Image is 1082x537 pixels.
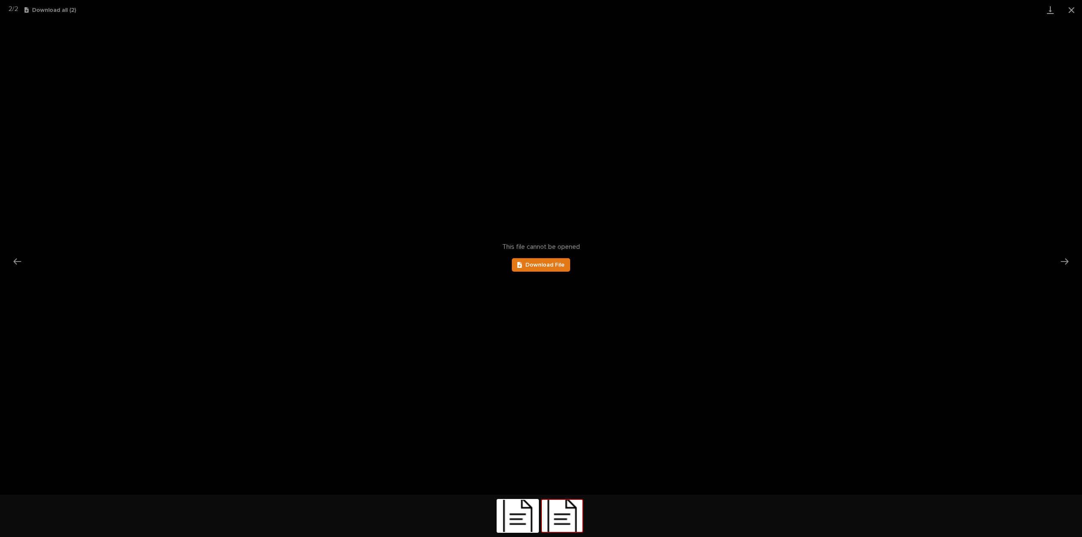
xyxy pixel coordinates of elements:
button: Next slide [1056,253,1074,270]
img: document.png [497,500,538,532]
button: Download all (2) [25,7,76,13]
button: Previous slide [8,253,26,270]
img: document.png [542,500,582,532]
span: 2 [14,5,18,12]
span: Download File [525,262,565,268]
span: 2 [8,5,12,12]
a: Download File [512,258,570,272]
span: This file cannot be opened [502,243,580,251]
